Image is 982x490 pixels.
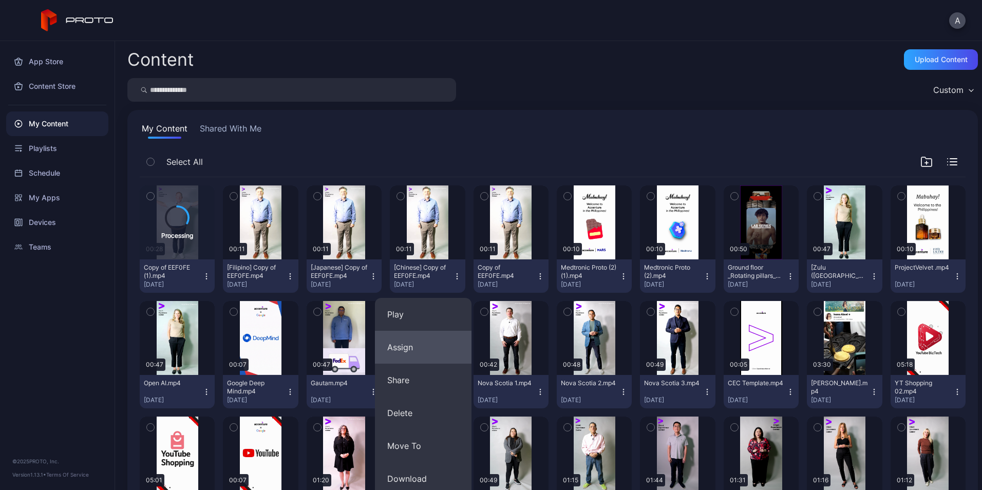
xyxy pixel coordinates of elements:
[375,429,471,462] button: Move To
[728,379,784,387] div: CEC Template.mp4
[807,259,882,293] button: [Zulu ([GEOGRAPHIC_DATA])] Open AI.mp4[DATE]
[227,379,284,395] div: Google Deep Mind.mp4
[644,280,703,289] div: [DATE]
[478,280,536,289] div: [DATE]
[895,396,953,404] div: [DATE]
[6,49,108,74] a: App Store
[640,375,715,408] button: Nova Scotia 3.mp4[DATE]
[807,375,882,408] button: [PERSON_NAME].mp4[DATE]
[561,263,617,280] div: Medtronic Proto (2) (1).mp4
[561,379,617,387] div: Nova Scotia 2.mp4
[811,379,867,395] div: Ivana.mp4
[478,263,534,280] div: Copy of EEF0FE.mp4
[928,78,978,102] button: Custom
[140,375,215,408] button: Open AI.mp4[DATE]
[375,331,471,364] button: Assign
[390,259,465,293] button: [Chinese] Copy of EEF0FE.mp4[DATE]
[728,396,786,404] div: [DATE]
[561,396,619,404] div: [DATE]
[895,263,951,272] div: ProjectVelvet .mp4
[6,185,108,210] a: My Apps
[728,263,784,280] div: Ground floor _Rotating pillars_ center screen.mp4
[311,280,369,289] div: [DATE]
[915,55,968,64] div: Upload Content
[166,156,203,168] span: Select All
[311,396,369,404] div: [DATE]
[12,472,46,478] span: Version 1.13.1 •
[474,375,549,408] button: Nova Scotia 1.mp4[DATE]
[478,379,534,387] div: Nova Scotia 1.mp4
[904,49,978,70] button: Upload Content
[161,230,193,240] div: Processing
[891,375,966,408] button: YT Shopping 02.mp4[DATE]
[891,259,966,293] button: ProjectVelvet .mp4[DATE]
[640,259,715,293] button: Medtronic Proto (2).mp4[DATE]
[557,259,632,293] button: Medtronic Proto (2) (1).mp4[DATE]
[6,74,108,99] a: Content Store
[811,280,870,289] div: [DATE]
[394,263,450,280] div: [Chinese] Copy of EEF0FE.mp4
[227,263,284,280] div: [Filipino] Copy of EEF0FE.mp4
[6,161,108,185] a: Schedule
[375,364,471,397] button: Share
[811,396,870,404] div: [DATE]
[127,51,194,68] div: Content
[46,472,89,478] a: Terms Of Service
[140,259,215,293] button: Copy of EEF0FE (1).mp4[DATE]
[895,280,953,289] div: [DATE]
[478,396,536,404] div: [DATE]
[949,12,966,29] button: A
[144,263,200,280] div: Copy of EEF0FE (1).mp4
[144,396,202,404] div: [DATE]
[811,263,867,280] div: [Zulu (South Africa)] Open AI.mp4
[140,122,190,139] button: My Content
[728,280,786,289] div: [DATE]
[895,379,951,395] div: YT Shopping 02.mp4
[724,259,799,293] button: Ground floor _Rotating pillars_ center screen.mp4[DATE]
[227,280,286,289] div: [DATE]
[375,397,471,429] button: Delete
[12,457,102,465] div: © 2025 PROTO, Inc.
[311,379,367,387] div: Gautam.mp4
[223,259,298,293] button: [Filipino] Copy of EEF0FE.mp4[DATE]
[644,263,701,280] div: Medtronic Proto (2).mp4
[644,379,701,387] div: Nova Scotia 3.mp4
[394,280,452,289] div: [DATE]
[223,375,298,408] button: Google Deep Mind.mp4[DATE]
[198,122,263,139] button: Shared With Me
[724,375,799,408] button: CEC Template.mp4[DATE]
[6,111,108,136] a: My Content
[307,259,382,293] button: [Japanese] Copy of EEF0FE.mp4[DATE]
[561,280,619,289] div: [DATE]
[227,396,286,404] div: [DATE]
[311,263,367,280] div: [Japanese] Copy of EEF0FE.mp4
[6,235,108,259] a: Teams
[557,375,632,408] button: Nova Scotia 2.mp4[DATE]
[474,259,549,293] button: Copy of EEF0FE.mp4[DATE]
[6,136,108,161] a: Playlists
[644,396,703,404] div: [DATE]
[144,280,202,289] div: [DATE]
[375,298,471,331] button: Play
[307,375,382,408] button: Gautam.mp4[DATE]
[144,379,200,387] div: Open AI.mp4
[933,85,964,95] div: Custom
[6,210,108,235] a: Devices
